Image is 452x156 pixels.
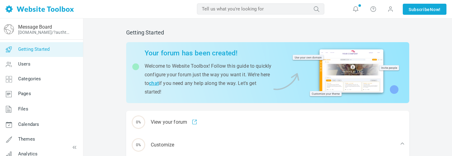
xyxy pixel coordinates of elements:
[4,24,14,34] img: globe-icon.png
[197,3,324,14] input: Tell us what you're looking for
[18,46,50,52] span: Getting Started
[126,111,409,134] a: 0% View your forum
[18,61,30,67] span: Users
[126,111,409,134] div: View your forum
[18,76,41,82] span: Categories
[145,62,272,96] p: Welcome to Website Toolbox! Follow this guide to quickly configure your forum just the way you wa...
[403,4,446,15] a: SubscribeNow!
[149,80,159,86] a: chat
[18,24,52,30] a: Message Board
[132,115,145,129] span: 0%
[18,30,72,35] a: [DOMAIN_NAME]/?authtoken=6fb49c029ef247fb24f8c08c5933481d&rememberMe=1
[18,106,28,112] span: Files
[126,29,409,36] h2: Getting Started
[18,122,39,127] span: Calendars
[145,49,272,57] h2: Your forum has been created!
[18,91,31,96] span: Pages
[18,136,35,142] span: Themes
[132,138,145,152] span: 0%
[430,6,441,13] span: Now!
